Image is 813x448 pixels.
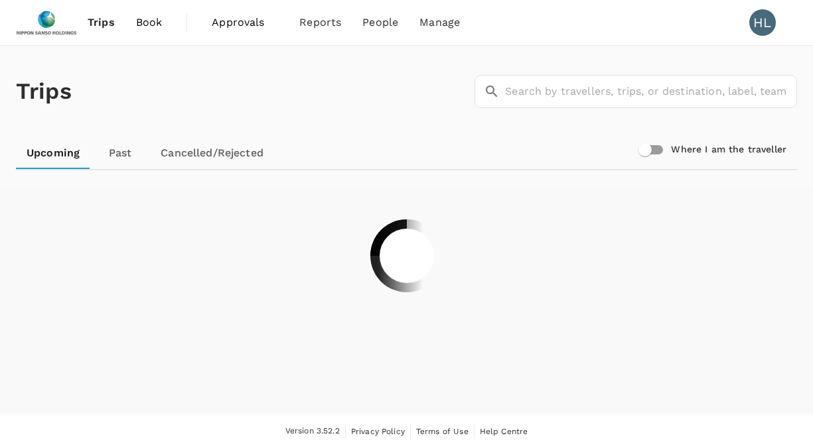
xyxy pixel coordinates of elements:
span: Terms of Use [416,427,469,436]
a: Cancelled/Rejected [150,137,274,169]
span: Approvals [212,15,278,30]
div: HL [749,9,776,36]
a: Help Centre [480,424,528,439]
a: Past [90,137,150,169]
a: Upcoming [16,137,90,169]
span: Version 3.52.2 [285,425,340,438]
input: Search by travellers, trips, or destination, label, team [505,75,797,108]
h1: Trips [16,46,72,137]
span: Manage [419,15,460,30]
span: Help Centre [480,427,528,436]
span: Reports [299,15,341,30]
a: Terms of Use [416,424,469,439]
span: People [362,15,398,30]
h6: Where I am the traveller [671,142,786,157]
img: Nippon Sanso Holdings Singapore Pte Ltd [16,8,77,37]
span: Privacy Policy [351,427,405,436]
a: Privacy Policy [351,424,405,439]
span: Trips [88,15,115,30]
span: Book [136,15,163,30]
